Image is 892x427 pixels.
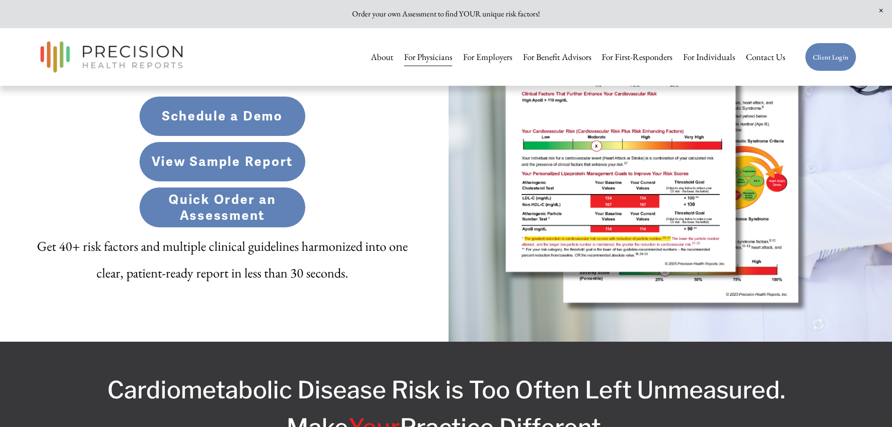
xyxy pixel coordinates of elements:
[36,233,409,286] p: Get 40+ risk factors and multiple clinical guidelines harmonized into one clear, patient-ready re...
[523,47,591,67] a: For Benefit Advisors
[139,96,306,136] a: Schedule a Demo
[805,43,856,72] a: Client Login
[746,47,785,67] a: Contact Us
[463,47,512,67] a: For Employers
[404,47,452,67] a: For Physicians
[371,47,393,67] a: About
[139,142,306,182] a: View Sample Report
[602,47,672,67] a: For First-Responders
[139,187,306,227] a: Quick Order an Assessment
[36,37,187,77] img: Precision Health Reports
[683,47,735,67] a: For Individuals
[845,382,892,427] iframe: Chat Widget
